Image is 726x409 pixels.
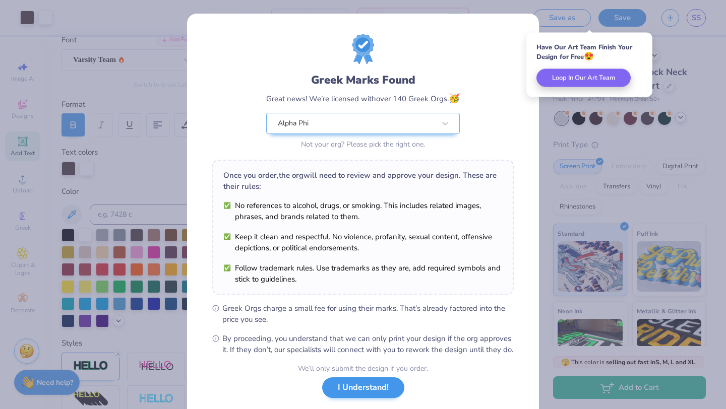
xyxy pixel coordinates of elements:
[322,377,404,398] button: I Understand!
[536,69,631,87] button: Loop In Our Art Team
[222,333,514,355] span: By proceeding, you understand that we can only print your design if the org approves it. If they ...
[298,363,428,374] div: We’ll only submit the design if you order.
[449,92,460,104] span: 🥳
[584,51,594,62] span: 😍
[223,170,503,192] div: Once you order, the org will need to review and approve your design. These are their rules:
[266,72,460,88] div: Greek Marks Found
[266,139,460,150] div: Not your org? Please pick the right one.
[223,231,503,253] li: Keep it clean and respectful. No violence, profanity, sexual content, offensive depictions, or po...
[266,92,460,105] div: Great news! We’re licensed with over 140 Greek Orgs.
[536,43,642,61] div: Have Our Art Team Finish Your Design for Free
[222,303,514,325] span: Greek Orgs charge a small fee for using their marks. That’s already factored into the price you see.
[223,262,503,285] li: Follow trademark rules. Use trademarks as they are, add required symbols and stick to guidelines.
[223,200,503,222] li: No references to alcohol, drugs, or smoking. This includes related images, phrases, and brands re...
[352,34,374,64] img: license-marks-badge.png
